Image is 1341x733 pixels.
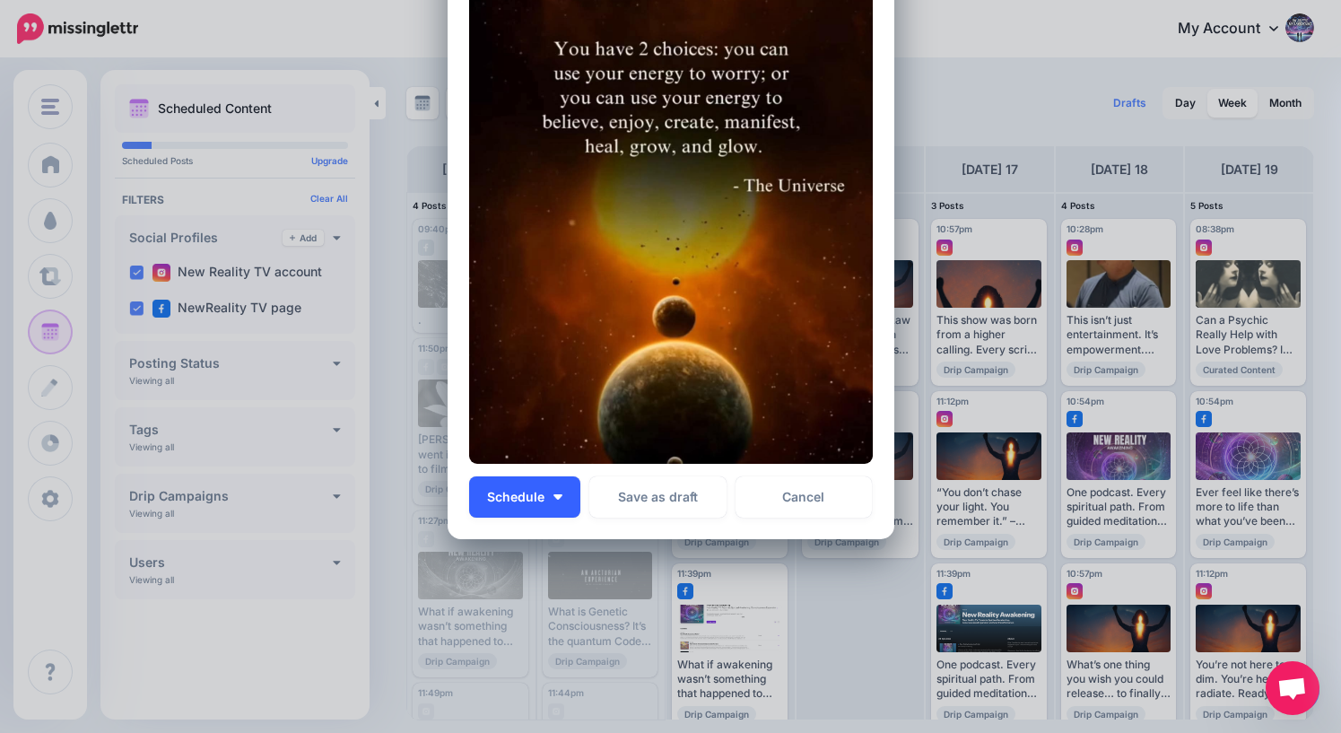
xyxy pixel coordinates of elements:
[469,476,580,518] button: Schedule
[487,491,544,503] span: Schedule
[736,476,873,518] a: Cancel
[589,476,727,518] button: Save as draft
[553,494,562,500] img: arrow-down-white.png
